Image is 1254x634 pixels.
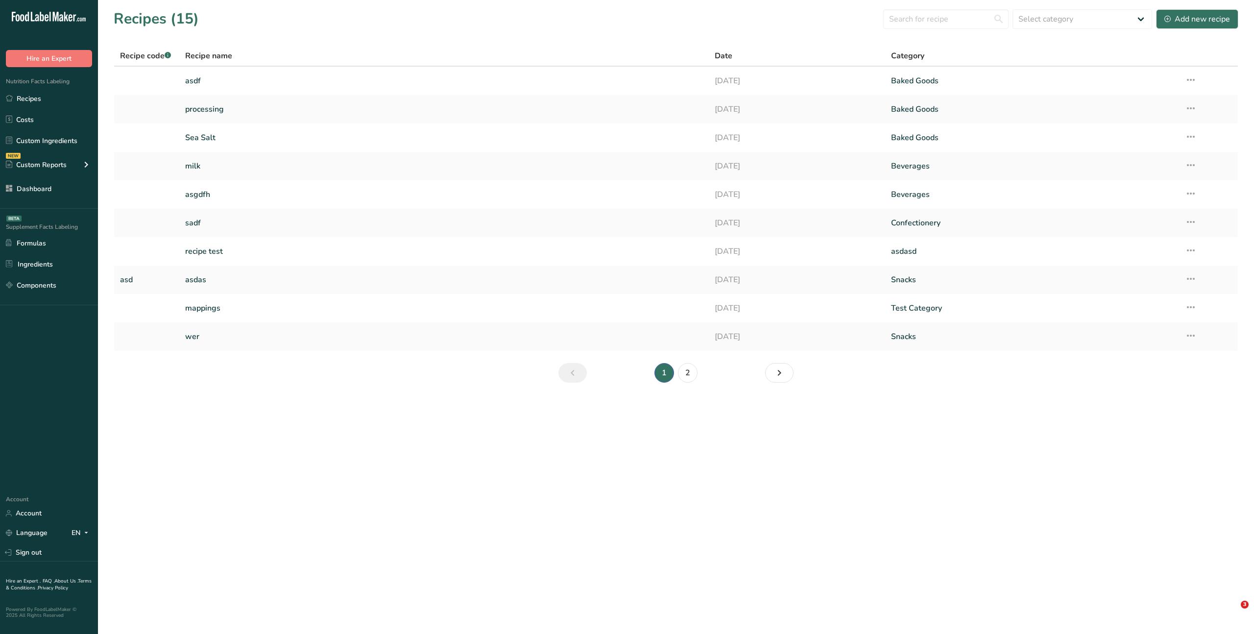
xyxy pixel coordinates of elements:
[185,99,702,120] a: processing
[54,578,78,585] a: About Us .
[6,153,21,159] div: NEW
[1164,13,1230,25] div: Add new recipe
[715,184,879,205] a: [DATE]
[185,326,702,347] a: wer
[891,50,924,62] span: Category
[891,71,1173,91] a: Baked Goods
[185,241,702,262] a: recipe test
[891,156,1173,176] a: Beverages
[891,127,1173,148] a: Baked Goods
[715,213,879,233] a: [DATE]
[883,9,1009,29] input: Search for recipe
[114,8,199,30] h1: Recipes (15)
[72,527,92,539] div: EN
[891,99,1173,120] a: Baked Goods
[715,50,732,62] span: Date
[120,50,171,61] span: Recipe code
[765,363,794,383] a: Next page
[891,241,1173,262] a: asdasd
[185,71,702,91] a: asdf
[185,269,702,290] a: asdas
[715,99,879,120] a: [DATE]
[1156,9,1238,29] button: Add new recipe
[715,71,879,91] a: [DATE]
[891,213,1173,233] a: Confectionery
[185,50,232,62] span: Recipe name
[6,578,92,591] a: Terms & Conditions .
[185,127,702,148] a: Sea Salt
[6,160,67,170] div: Custom Reports
[1241,601,1249,609] span: 3
[185,156,702,176] a: milk
[6,524,48,541] a: Language
[678,363,698,383] a: Page 2.
[185,184,702,205] a: asgdfh
[891,269,1173,290] a: Snacks
[891,298,1173,318] a: Test Category
[715,298,879,318] a: [DATE]
[558,363,587,383] a: Previous page
[891,326,1173,347] a: Snacks
[715,127,879,148] a: [DATE]
[715,241,879,262] a: [DATE]
[715,269,879,290] a: [DATE]
[6,607,92,618] div: Powered By FoodLabelMaker © 2025 All Rights Reserved
[120,269,173,290] a: asd
[6,578,41,585] a: Hire an Expert .
[185,298,702,318] a: mappings
[1221,601,1244,624] iframe: Intercom live chat
[43,578,54,585] a: FAQ .
[185,213,702,233] a: sadf
[715,156,879,176] a: [DATE]
[715,326,879,347] a: [DATE]
[6,216,22,221] div: BETA
[891,184,1173,205] a: Beverages
[6,50,92,67] button: Hire an Expert
[38,585,68,591] a: Privacy Policy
